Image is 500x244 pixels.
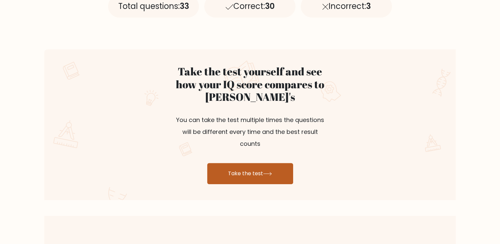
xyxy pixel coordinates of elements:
[172,106,329,158] p: You can take the test multiple times the questions will be different every time and the best resu...
[179,1,189,12] span: 33
[366,1,371,12] span: 3
[265,1,275,12] span: 30
[172,65,329,103] h2: Take the test yourself and see how your IQ score compares to [PERSON_NAME]'s
[207,163,293,184] a: Take the test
